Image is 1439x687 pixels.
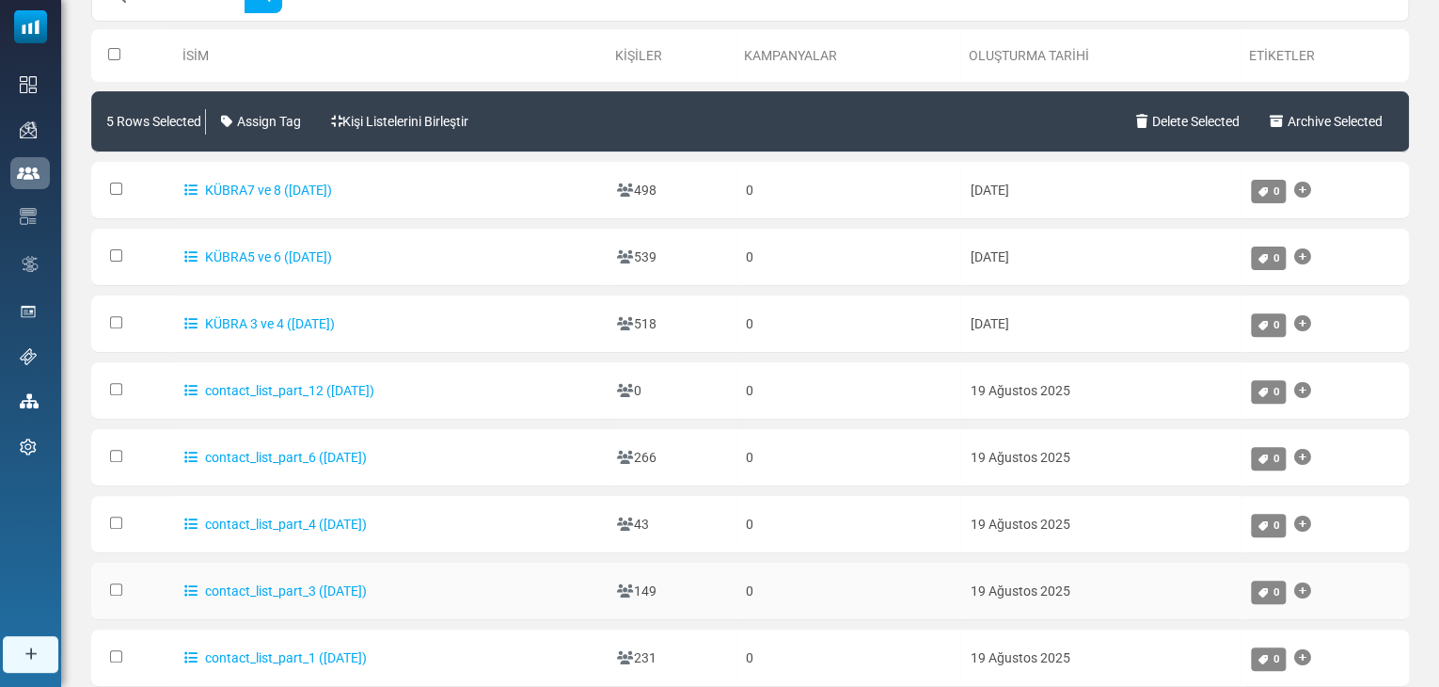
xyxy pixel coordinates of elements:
a: 0 [1251,313,1287,337]
a: Etiket Ekle [1293,505,1310,543]
td: 19 Ağustos 2025 [960,563,1241,620]
img: support-icon.svg [20,348,37,365]
a: Etiket Ekle [1293,372,1310,409]
td: 0 [736,362,960,420]
a: Delete Selected [1129,95,1247,148]
td: 0 [608,362,736,420]
td: 498 [608,162,736,219]
span: 0 [1273,652,1280,665]
td: 0 [736,296,960,353]
td: 0 [736,630,960,687]
a: Etiket Ekle [1293,639,1310,677]
img: mailsoftly_icon_blue_white.svg [14,10,47,43]
a: contact_list_part_6 ([DATE]) [184,450,367,465]
td: 43 [608,496,736,553]
td: 19 Ağustos 2025 [960,362,1241,420]
a: 0 [1251,447,1287,471]
a: Etiket Ekle [1293,572,1310,610]
td: 518 [608,296,736,353]
a: contact_list_part_1 ([DATE]) [184,650,367,665]
span: 0 [1273,318,1280,331]
td: [DATE] [960,296,1241,353]
td: 231 [608,630,736,687]
a: Kampanyalar [744,48,837,63]
td: 19 Ağustos 2025 [960,496,1241,553]
td: 19 Ağustos 2025 [960,429,1241,487]
span: 0 [1273,585,1280,599]
a: Assign Tag [213,95,308,148]
span: 0 [1273,452,1280,465]
img: workflow.svg [20,253,40,275]
a: 0 [1251,514,1287,537]
a: İsim [182,48,209,63]
a: 0 [1251,180,1287,203]
td: 0 [736,429,960,487]
a: 0 [1251,247,1287,270]
a: KÜBRA7 ve 8 ([DATE]) [184,183,332,198]
img: contacts-icon-active.svg [17,167,40,180]
a: contact_list_part_12 ([DATE]) [184,383,374,398]
a: Kişi Listelerini Birleştir [324,95,476,148]
a: 0 [1251,380,1287,404]
td: 19 Ağustos 2025 [960,630,1241,687]
a: contact_list_part_3 ([DATE]) [184,583,367,599]
a: 0 [1251,647,1287,671]
a: Etiketler [1249,48,1315,63]
img: settings-icon.svg [20,439,37,455]
td: 266 [608,429,736,487]
td: 0 [736,162,960,219]
td: [DATE] [960,229,1241,286]
a: KÜBRA5 ve 6 ([DATE]) [184,249,332,264]
td: 0 [736,229,960,286]
td: 539 [608,229,736,286]
img: email-templates-icon.svg [20,208,37,225]
span: 0 [1273,251,1280,264]
span: 0 [1273,184,1280,198]
a: 0 [1251,581,1287,604]
img: campaigns-icon.png [20,121,37,138]
a: Archive Selected [1262,95,1390,148]
a: Etiket Ekle [1293,439,1310,476]
a: contact_list_part_4 ([DATE]) [184,517,367,532]
img: dashboard-icon.svg [20,76,37,93]
td: 149 [608,563,736,620]
a: KÜBRA 3 ve 4 ([DATE]) [184,316,335,331]
a: Etiket Ekle [1293,171,1310,209]
td: 0 [736,496,960,553]
span: 0 [1273,519,1280,532]
a: Etiket Ekle [1293,238,1310,276]
span: 5 Rows Selected [106,103,201,140]
a: Kişiler [615,48,662,63]
a: Etiket Ekle [1293,305,1310,343]
td: [DATE] [960,162,1241,219]
a: Oluşturma Tarihi [968,48,1088,63]
td: 0 [736,563,960,620]
span: 0 [1273,385,1280,398]
img: landing_pages.svg [20,303,37,320]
